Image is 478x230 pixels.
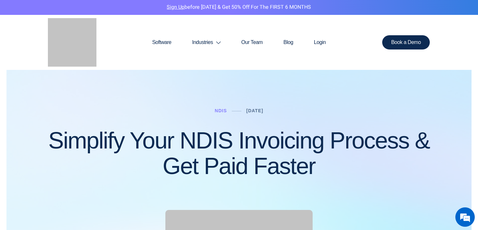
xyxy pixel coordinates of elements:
[246,108,263,113] a: [DATE]
[382,35,430,49] a: Book a Demo
[167,3,184,11] a: Sign Up
[5,3,473,12] p: before [DATE] & Get 50% Off for the FIRST 6 MONTHS
[48,128,430,179] h1: Simplify Your NDIS Invoicing Process & Get Paid Faster
[391,40,421,45] span: Book a Demo
[273,27,304,58] a: Blog
[231,27,273,58] a: Our Team
[182,27,231,58] a: Industries
[304,27,336,58] a: Login
[215,108,227,113] a: NDIS
[142,27,182,58] a: Software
